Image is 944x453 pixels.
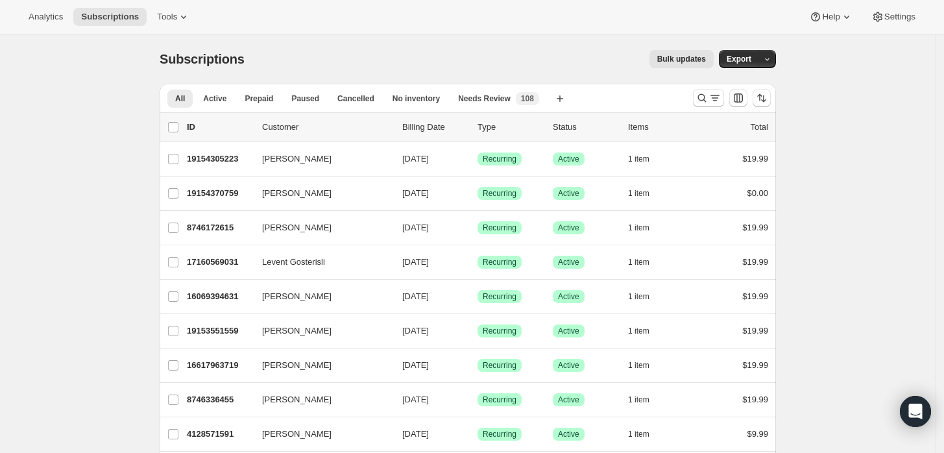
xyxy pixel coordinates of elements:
span: $19.99 [742,257,768,267]
button: [PERSON_NAME] [254,424,384,445]
span: Active [203,93,226,104]
span: $19.99 [742,395,768,404]
span: [DATE] [402,223,429,232]
p: 16617963719 [187,359,252,372]
p: Billing Date [402,121,467,134]
button: [PERSON_NAME] [254,217,384,238]
span: Export [727,54,751,64]
span: [DATE] [402,429,429,439]
span: Subscriptions [81,12,139,22]
span: $19.99 [742,360,768,370]
p: 19154305223 [187,153,252,165]
div: 19153551559[PERSON_NAME][DATE]SuccessRecurringSuccessActive1 item$19.99 [187,322,768,340]
button: Export [719,50,759,68]
span: [DATE] [402,326,429,336]
span: [PERSON_NAME] [262,359,332,372]
span: $0.00 [747,188,768,198]
button: [PERSON_NAME] [254,355,384,376]
span: Active [558,188,579,199]
span: Paused [291,93,319,104]
span: Analytics [29,12,63,22]
button: 1 item [628,150,664,168]
button: 1 item [628,322,664,340]
span: Active [558,291,579,302]
button: [PERSON_NAME] [254,321,384,341]
button: Subscriptions [73,8,147,26]
p: 8746172615 [187,221,252,234]
div: 17160569031Levent Gosterisli[DATE]SuccessRecurringSuccessActive1 item$19.99 [187,253,768,271]
p: Total [751,121,768,134]
button: Levent Gosterisli [254,252,384,273]
span: Active [558,154,579,164]
span: [PERSON_NAME] [262,290,332,303]
span: Recurring [483,326,516,336]
span: Recurring [483,429,516,439]
span: [PERSON_NAME] [262,153,332,165]
div: 4128571591[PERSON_NAME][DATE]SuccessRecurringSuccessActive1 item$9.99 [187,425,768,443]
span: Recurring [483,395,516,405]
span: [DATE] [402,154,429,164]
span: 1 item [628,188,649,199]
p: 19153551559 [187,324,252,337]
p: Customer [262,121,392,134]
button: 1 item [628,425,664,443]
span: 1 item [628,257,649,267]
span: No inventory [393,93,440,104]
button: Sort the results [753,89,771,107]
span: [PERSON_NAME] [262,393,332,406]
span: Active [558,223,579,233]
button: Tools [149,8,198,26]
span: 108 [521,93,534,104]
span: Active [558,429,579,439]
span: $19.99 [742,326,768,336]
span: Help [822,12,840,22]
span: 1 item [628,291,649,302]
button: 1 item [628,253,664,271]
div: 8746336455[PERSON_NAME][DATE]SuccessRecurringSuccessActive1 item$19.99 [187,391,768,409]
span: Active [558,257,579,267]
button: Customize table column order and visibility [729,89,747,107]
span: Settings [884,12,915,22]
span: 1 item [628,429,649,439]
span: Needs Review [458,93,511,104]
div: 19154370759[PERSON_NAME][DATE]SuccessRecurringSuccessActive1 item$0.00 [187,184,768,202]
span: 1 item [628,154,649,164]
button: 1 item [628,391,664,409]
button: 1 item [628,288,664,306]
div: Type [478,121,542,134]
span: $19.99 [742,291,768,301]
span: [PERSON_NAME] [262,324,332,337]
p: ID [187,121,252,134]
span: Cancelled [337,93,374,104]
span: [PERSON_NAME] [262,428,332,441]
p: 8746336455 [187,393,252,406]
div: 19154305223[PERSON_NAME][DATE]SuccessRecurringSuccessActive1 item$19.99 [187,150,768,168]
span: [DATE] [402,360,429,370]
div: Items [628,121,693,134]
span: Active [558,360,579,371]
span: Recurring [483,188,516,199]
span: $9.99 [747,429,768,439]
div: 16617963719[PERSON_NAME][DATE]SuccessRecurringSuccessActive1 item$19.99 [187,356,768,374]
button: [PERSON_NAME] [254,149,384,169]
span: Tools [157,12,177,22]
button: Help [801,8,860,26]
button: Bulk updates [649,50,714,68]
span: 1 item [628,223,649,233]
div: Open Intercom Messenger [900,396,931,427]
button: Create new view [550,90,570,108]
button: 1 item [628,184,664,202]
span: Active [558,395,579,405]
button: [PERSON_NAME] [254,389,384,410]
span: [PERSON_NAME] [262,221,332,234]
span: Recurring [483,223,516,233]
span: [DATE] [402,291,429,301]
p: 16069394631 [187,290,252,303]
span: Active [558,326,579,336]
span: Recurring [483,360,516,371]
p: 4128571591 [187,428,252,441]
span: Levent Gosterisli [262,256,325,269]
span: Recurring [483,257,516,267]
span: [DATE] [402,395,429,404]
p: 17160569031 [187,256,252,269]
